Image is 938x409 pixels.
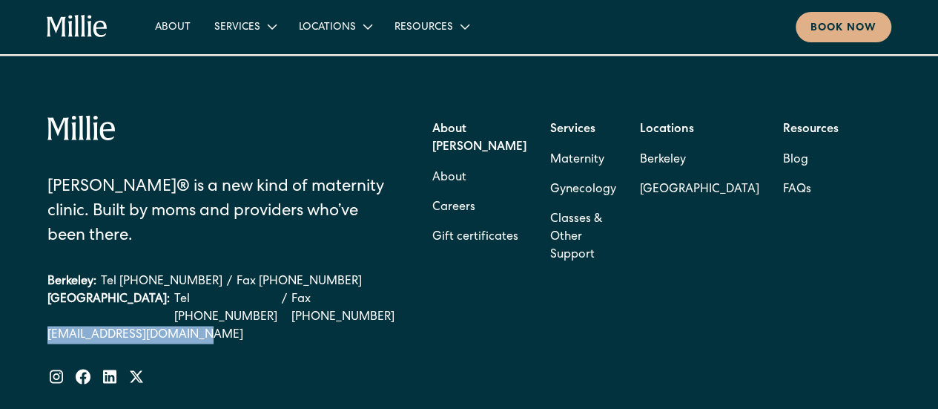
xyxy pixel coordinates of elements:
a: Maternity [550,145,604,174]
div: Services [214,20,260,36]
a: Book now [796,12,891,42]
a: [GEOGRAPHIC_DATA] [640,174,759,204]
div: Services [202,14,287,39]
a: Tel [PHONE_NUMBER] [174,290,277,326]
a: Fax [PHONE_NUMBER] [237,272,362,290]
div: / [227,272,232,290]
a: Gynecology [550,174,616,204]
a: [EMAIL_ADDRESS][DOMAIN_NAME] [47,326,394,344]
a: Fax [PHONE_NUMBER] [291,290,394,326]
strong: Services [550,124,595,136]
a: Blog [783,145,808,174]
strong: About [PERSON_NAME] [432,124,526,154]
div: Book now [810,21,876,36]
a: Tel [PHONE_NUMBER] [101,272,222,290]
a: Careers [432,192,475,222]
a: Gift certificates [432,222,518,252]
div: Berkeley: [47,272,96,290]
div: / [282,290,287,326]
strong: Locations [640,124,694,136]
div: [GEOGRAPHIC_DATA]: [47,290,170,326]
a: About [432,163,466,192]
a: FAQs [783,174,811,204]
div: Locations [299,20,356,36]
a: About [143,14,202,39]
a: home [47,15,108,39]
div: Resources [394,20,453,36]
div: [PERSON_NAME]® is a new kind of maternity clinic. Built by moms and providers who’ve been there. [47,175,394,249]
a: Berkeley [640,145,759,174]
strong: Resources [783,124,839,136]
div: Resources [383,14,480,39]
a: Classes & Other Support [550,204,616,269]
div: Locations [287,14,383,39]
